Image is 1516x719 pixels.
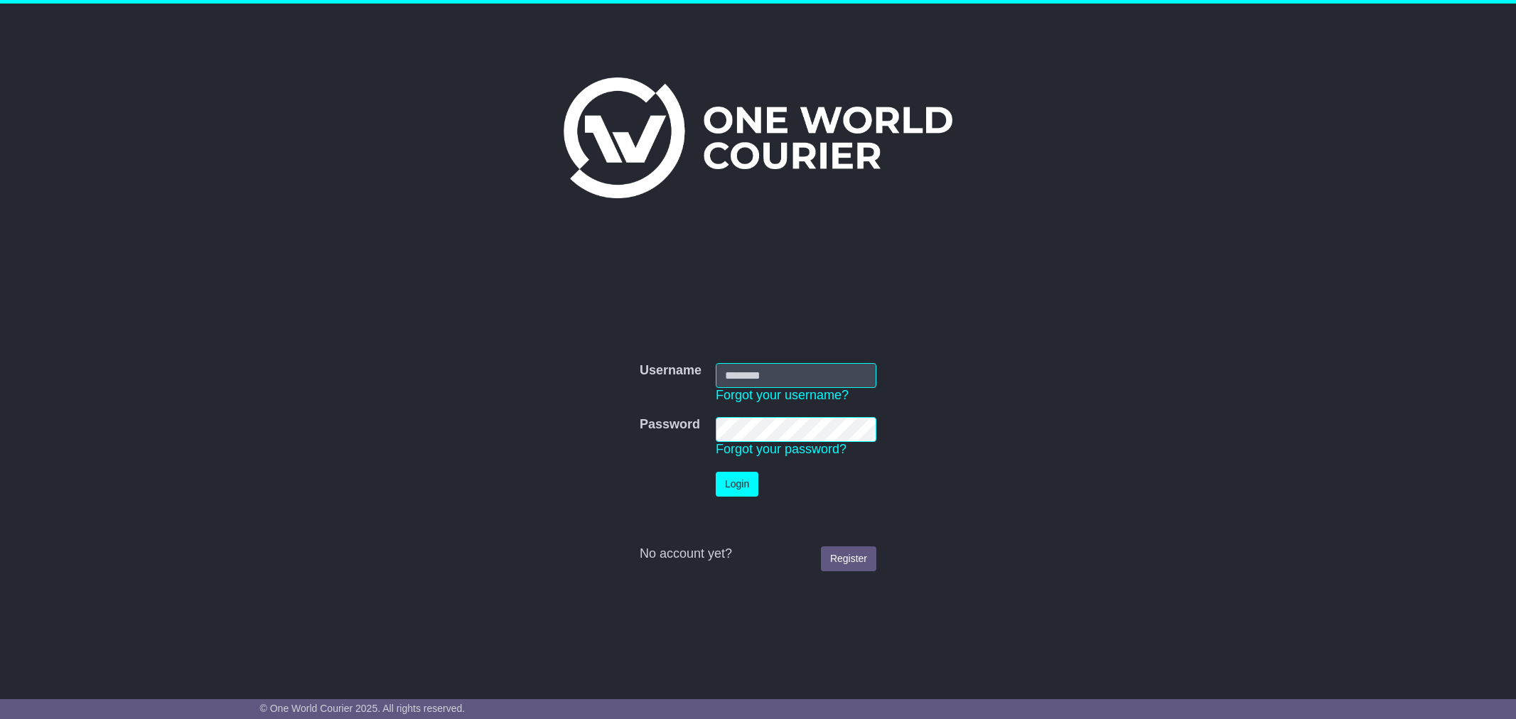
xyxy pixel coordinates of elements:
[716,442,846,456] a: Forgot your password?
[640,417,700,433] label: Password
[260,703,466,714] span: © One World Courier 2025. All rights reserved.
[564,77,952,198] img: One World
[640,546,876,562] div: No account yet?
[716,472,758,497] button: Login
[640,363,701,379] label: Username
[821,546,876,571] a: Register
[716,388,849,402] a: Forgot your username?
